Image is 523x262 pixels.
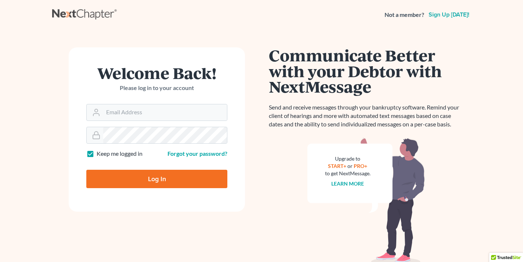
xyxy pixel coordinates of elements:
[86,170,227,188] input: Log In
[348,163,353,169] span: or
[427,12,471,18] a: Sign up [DATE]!
[86,65,227,81] h1: Welcome Back!
[385,11,424,19] strong: Not a member?
[167,150,227,157] a: Forgot your password?
[86,84,227,92] p: Please log in to your account
[325,155,371,162] div: Upgrade to
[103,104,227,121] input: Email Address
[269,47,464,94] h1: Communicate Better with your Debtor with NextMessage
[97,150,143,158] label: Keep me logged in
[354,163,368,169] a: PRO+
[332,180,364,187] a: Learn more
[269,103,464,129] p: Send and receive messages through your bankruptcy software. Remind your client of hearings and mo...
[325,170,371,177] div: to get NextMessage.
[328,163,347,169] a: START+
